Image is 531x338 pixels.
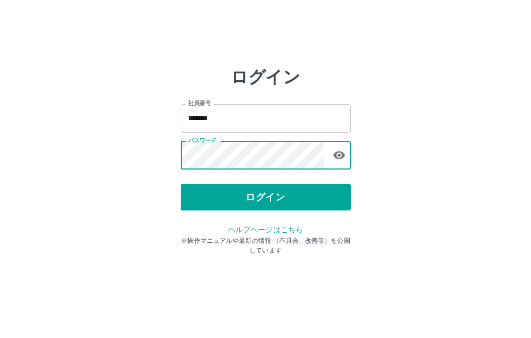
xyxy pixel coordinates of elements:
a: ヘルプページはこちら [228,225,303,234]
label: 社員番号 [188,99,210,107]
p: ※操作マニュアルや最新の情報 （不具合、改善等）を公開しています [181,236,351,255]
button: ログイン [181,184,351,210]
label: パスワード [188,137,216,145]
h2: ログイン [231,67,300,87]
